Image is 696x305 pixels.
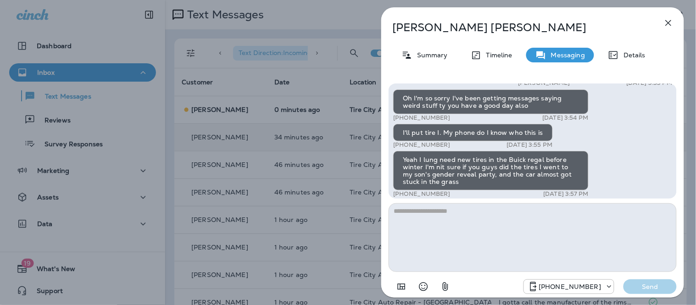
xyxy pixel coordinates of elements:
[482,51,512,59] p: Timeline
[393,190,451,198] p: [PHONE_NUMBER]
[619,51,646,59] p: Details
[393,89,589,114] div: Oh I'm so sorry I've been getting messages saying weird stuff ty you have a good day also
[626,80,672,87] p: [DATE] 3:53 PM
[392,277,411,296] button: Add in a premade template
[518,80,570,87] p: [PERSON_NAME]
[392,21,643,34] p: [PERSON_NAME] [PERSON_NAME]
[546,51,585,59] p: Messaging
[524,281,614,292] div: +1 (517) 777-8454
[393,114,451,122] p: [PHONE_NUMBER]
[544,190,589,198] p: [DATE] 3:57 PM
[414,277,433,296] button: Select an emoji
[539,283,601,290] p: [PHONE_NUMBER]
[412,51,448,59] p: Summary
[393,124,553,141] div: I'll put tire I. My phone do I know who this is
[507,141,553,149] p: [DATE] 3:55 PM
[543,114,589,122] p: [DATE] 3:54 PM
[393,141,451,149] p: [PHONE_NUMBER]
[393,151,589,190] div: Yeah I lung need new tires in the Buick regal before winter I'm nit sure if you guys did the tire...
